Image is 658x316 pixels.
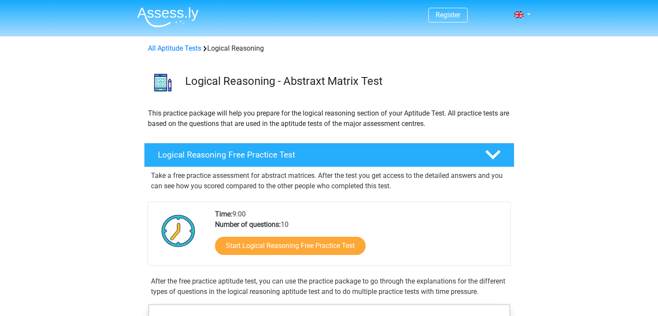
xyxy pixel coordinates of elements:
[215,220,281,229] b: Number of questions:
[158,150,471,160] h4: Logical Reasoning Free Practice Test
[209,209,510,265] div: 9:00 10
[148,276,511,297] div: After the free practice aptitude test, you can use the practice package to go through the explana...
[215,237,366,255] a: Start Logical Reasoning Free Practice Test
[157,209,200,252] img: Clock
[185,74,507,88] h3: Logical Reasoning - Abstraxt Matrix Test
[148,44,201,52] a: All Aptitude Tests
[215,210,232,218] b: Time:
[148,108,510,129] p: This practice package will help you prepare for the logical reasoning section of your Aptitude Te...
[144,43,514,54] div: Logical Reasoning
[144,64,181,101] img: logical reasoning
[436,11,460,19] a: Register
[141,143,518,167] a: Logical Reasoning Free Practice Test
[137,7,199,27] img: Assessly
[151,171,507,191] p: Take a free practice assessment for abstract matrices. After the test you get access to the detai...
